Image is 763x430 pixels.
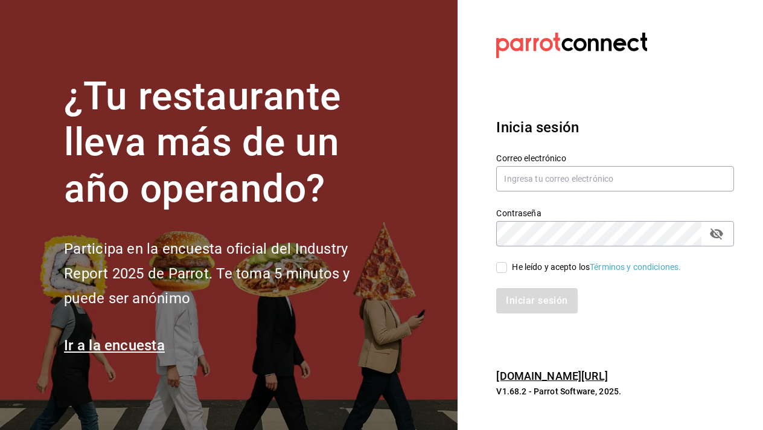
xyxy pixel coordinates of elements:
[64,237,390,310] h2: Participa en la encuesta oficial del Industry Report 2025 de Parrot. Te toma 5 minutos y puede se...
[64,74,390,213] h1: ¿Tu restaurante lleva más de un año operando?
[496,385,734,397] p: V1.68.2 - Parrot Software, 2025.
[496,166,734,191] input: Ingresa tu correo electrónico
[496,208,734,217] label: Contraseña
[496,370,607,382] a: [DOMAIN_NAME][URL]
[590,262,681,272] a: Términos y condiciones.
[496,117,734,138] h3: Inicia sesión
[496,153,734,162] label: Correo electrónico
[706,223,727,244] button: passwordField
[512,261,681,274] div: He leído y acepto los
[64,337,165,354] a: Ir a la encuesta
